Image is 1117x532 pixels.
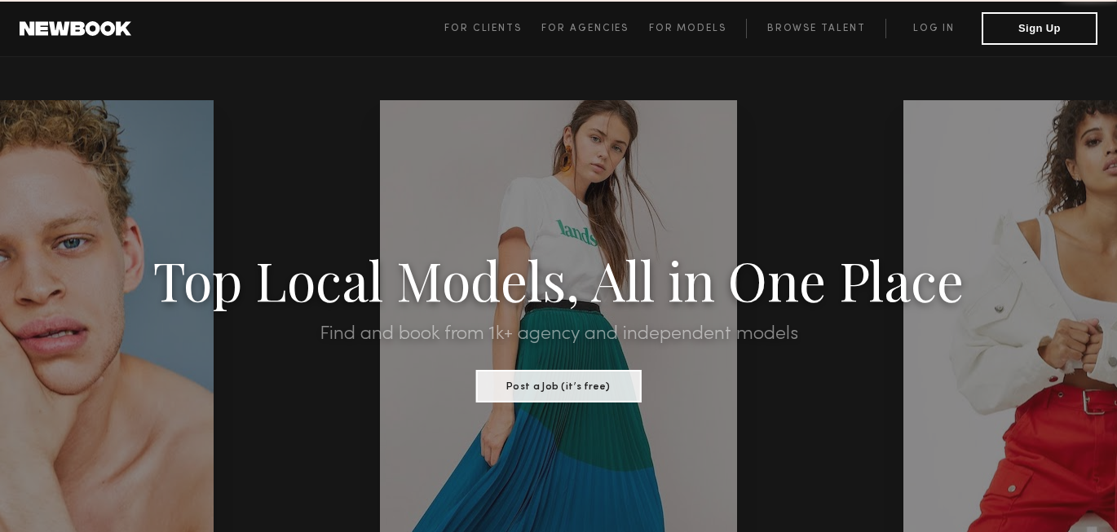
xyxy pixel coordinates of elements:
[444,19,541,38] a: For Clients
[649,24,726,33] span: For Models
[649,19,747,38] a: For Models
[84,254,1034,305] h1: Top Local Models, All in One Place
[476,376,642,394] a: Post a Job (it’s free)
[84,324,1034,344] h2: Find and book from 1k+ agency and independent models
[444,24,522,33] span: For Clients
[541,24,629,33] span: For Agencies
[982,12,1097,45] button: Sign Up
[541,19,648,38] a: For Agencies
[476,370,642,402] button: Post a Job (it’s free)
[885,19,982,38] a: Log in
[746,19,885,38] a: Browse Talent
